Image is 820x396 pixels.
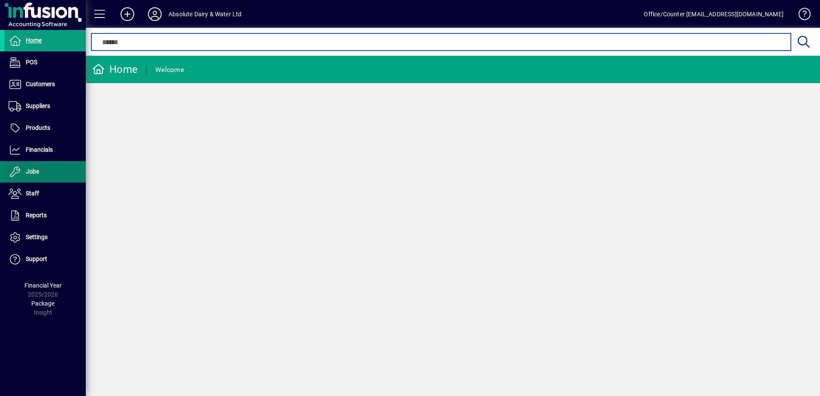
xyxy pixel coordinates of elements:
[4,227,86,248] a: Settings
[114,6,141,22] button: Add
[24,282,62,289] span: Financial Year
[26,255,47,262] span: Support
[4,139,86,161] a: Financials
[26,212,47,219] span: Reports
[155,63,184,77] div: Welcome
[92,63,138,76] div: Home
[4,96,86,117] a: Suppliers
[31,300,54,307] span: Package
[4,205,86,226] a: Reports
[26,146,53,153] span: Financials
[4,183,86,204] a: Staff
[644,7,784,21] div: Office/Counter [EMAIL_ADDRESS][DOMAIN_NAME]
[26,81,55,87] span: Customers
[26,124,50,131] span: Products
[26,190,39,197] span: Staff
[169,7,242,21] div: Absolute Dairy & Water Ltd
[4,52,86,73] a: POS
[4,74,86,95] a: Customers
[26,102,50,109] span: Suppliers
[4,117,86,139] a: Products
[4,161,86,183] a: Jobs
[141,6,169,22] button: Profile
[26,37,42,44] span: Home
[26,234,48,240] span: Settings
[792,2,809,30] a: Knowledge Base
[26,168,39,175] span: Jobs
[4,249,86,270] a: Support
[26,59,37,66] span: POS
